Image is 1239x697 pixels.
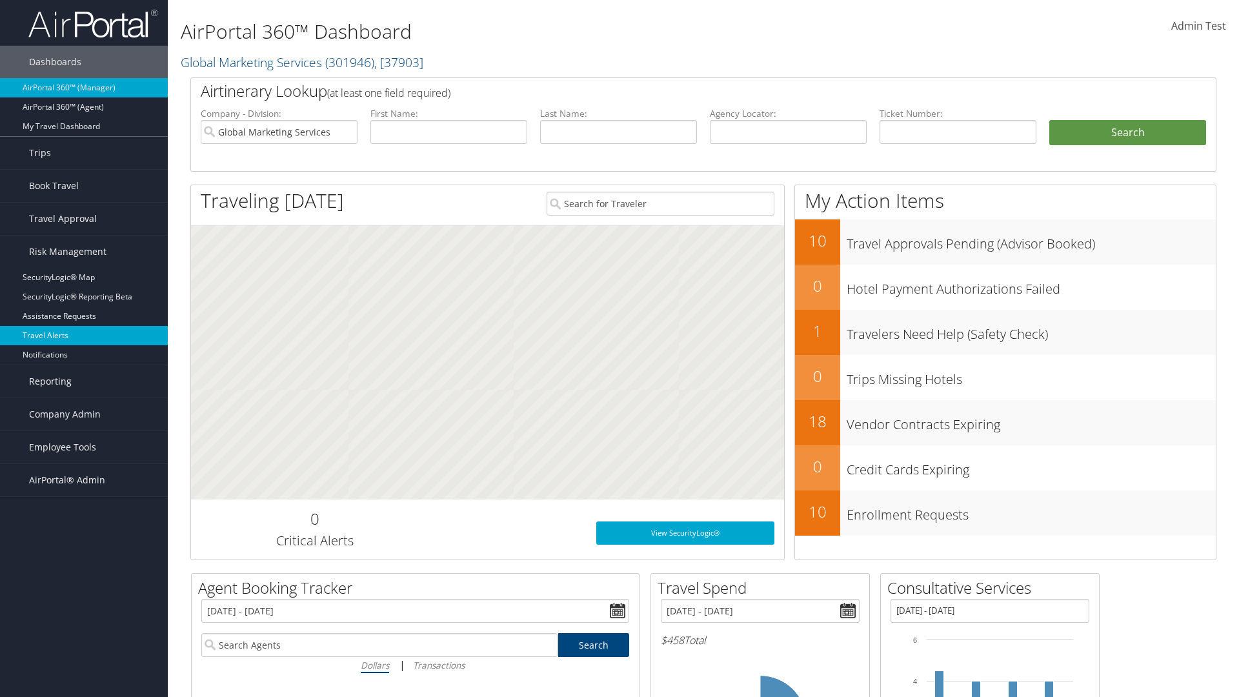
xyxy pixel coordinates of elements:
h3: Credit Cards Expiring [847,454,1216,479]
a: View SecurityLogic® [596,521,774,545]
a: 0Credit Cards Expiring [795,445,1216,490]
h3: Trips Missing Hotels [847,364,1216,389]
a: 10Travel Approvals Pending (Advisor Booked) [795,219,1216,265]
i: Transactions [413,659,465,671]
h2: Airtinerary Lookup [201,80,1121,102]
span: AirPortal® Admin [29,464,105,496]
span: , [ 37903 ] [374,54,423,71]
a: 0Trips Missing Hotels [795,355,1216,400]
span: Dashboards [29,46,81,78]
h3: Hotel Payment Authorizations Failed [847,274,1216,298]
h2: 0 [201,508,428,530]
a: 1Travelers Need Help (Safety Check) [795,310,1216,355]
h3: Travelers Need Help (Safety Check) [847,319,1216,343]
h1: AirPortal 360™ Dashboard [181,18,878,45]
h3: Critical Alerts [201,532,428,550]
h2: 0 [795,365,840,387]
span: Trips [29,137,51,169]
span: $458 [661,633,684,647]
span: (at least one field required) [327,86,450,100]
span: ( 301946 ) [325,54,374,71]
input: Search for Traveler [547,192,774,216]
input: Search Agents [201,633,558,657]
a: 18Vendor Contracts Expiring [795,400,1216,445]
h2: 18 [795,410,840,432]
h3: Travel Approvals Pending (Advisor Booked) [847,228,1216,253]
a: Admin Test [1171,6,1226,46]
label: Company - Division: [201,107,358,120]
i: Dollars [361,659,389,671]
tspan: 4 [913,678,917,685]
button: Search [1049,120,1206,146]
h2: Consultative Services [887,577,1099,599]
h1: Traveling [DATE] [201,187,344,214]
h2: 1 [795,320,840,342]
a: Global Marketing Services [181,54,423,71]
h2: 0 [795,275,840,297]
label: First Name: [370,107,527,120]
span: Admin Test [1171,19,1226,33]
h6: Total [661,633,860,647]
span: Risk Management [29,236,106,268]
h3: Enrollment Requests [847,500,1216,524]
h2: 10 [795,501,840,523]
label: Last Name: [540,107,697,120]
h1: My Action Items [795,187,1216,214]
span: Book Travel [29,170,79,202]
h2: Travel Spend [658,577,869,599]
a: Search [558,633,630,657]
span: Travel Approval [29,203,97,235]
h2: 10 [795,230,840,252]
h2: 0 [795,456,840,478]
a: 0Hotel Payment Authorizations Failed [795,265,1216,310]
h2: Agent Booking Tracker [198,577,639,599]
label: Agency Locator: [710,107,867,120]
label: Ticket Number: [880,107,1036,120]
span: Company Admin [29,398,101,430]
img: airportal-logo.png [28,8,157,39]
a: 10Enrollment Requests [795,490,1216,536]
h3: Vendor Contracts Expiring [847,409,1216,434]
tspan: 6 [913,636,917,644]
span: Employee Tools [29,431,96,463]
div: | [201,657,629,673]
span: Reporting [29,365,72,398]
